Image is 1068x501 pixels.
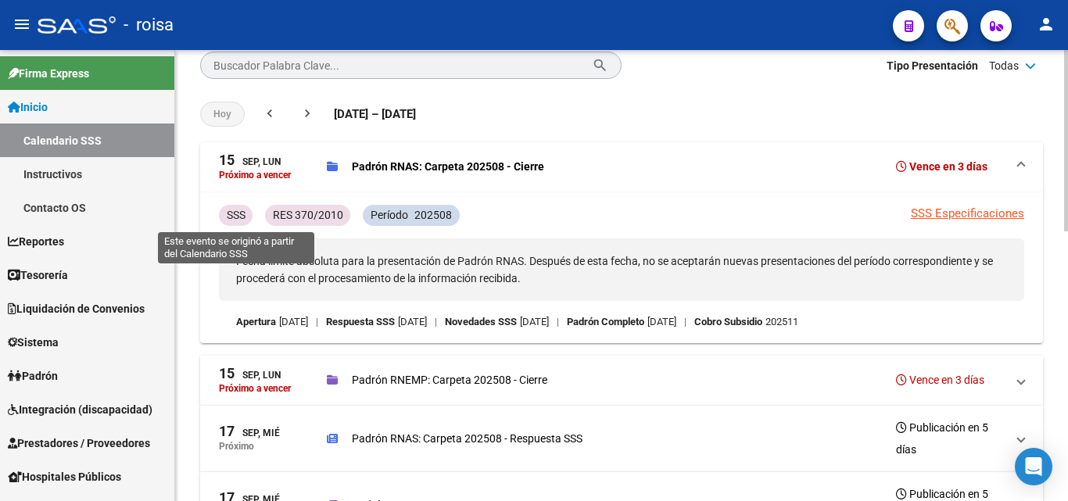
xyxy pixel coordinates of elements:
p: Apertura [236,313,276,331]
span: | [435,313,437,331]
span: 15 [219,153,235,167]
p: Padrón RNAS: Carpeta 202508 - Respuesta SSS [352,430,582,447]
p: Próximo [219,441,254,452]
p: Próximo a vencer [219,170,291,181]
span: Sistema [8,334,59,351]
span: Todas [989,57,1019,74]
span: 15 [219,367,235,381]
span: | [684,313,686,331]
mat-icon: person [1037,15,1055,34]
p: [DATE] [398,313,427,331]
span: Prestadores / Proveedores [8,435,150,452]
p: 202511 [765,313,798,331]
span: [DATE] – [DATE] [334,106,416,123]
div: Sep, Lun [219,153,281,170]
button: Hoy [200,102,245,127]
p: Próximo a vencer [219,383,291,394]
h3: Publicación en 5 días [896,417,1005,460]
span: Liquidación de Convenios [8,300,145,317]
span: Tesorería [8,267,68,284]
p: Período [371,206,408,224]
p: [DATE] [647,313,676,331]
h3: Vence en 3 días [896,156,987,177]
span: Tipo Presentación [887,57,978,74]
p: Padrón RNAS: Carpeta 202508 - Cierre [352,158,544,175]
div: Sep, Mié [219,424,280,441]
div: Sep, Lun [219,367,281,383]
div: 15Sep, LunPróximo a vencerPadrón RNAS: Carpeta 202508 - CierreVence en 3 días [200,192,1043,343]
p: Cobro Subsidio [694,313,762,331]
mat-expansion-panel-header: 15Sep, LunPróximo a vencerPadrón RNAS: Carpeta 202508 - CierreVence en 3 días [200,142,1043,192]
h3: Vence en 3 días [896,369,984,391]
span: Hospitales Públicos [8,468,121,485]
p: Padrón Completo [567,313,644,331]
p: Fecha límite absoluta para la presentación de Padrón RNAS. Después de esta fecha, no se aceptarán... [219,238,1024,301]
span: | [557,313,559,331]
mat-expansion-panel-header: 15Sep, LunPróximo a vencerPadrón RNEMP: Carpeta 202508 - CierreVence en 3 días [200,356,1043,406]
span: Firma Express [8,65,89,82]
span: Integración (discapacidad) [8,401,152,418]
mat-icon: search [592,55,608,74]
mat-icon: menu [13,15,31,34]
p: Padrón RNEMP: Carpeta 202508 - Cierre [352,371,547,388]
span: Inicio [8,98,48,116]
p: 202508 [414,206,452,224]
p: Respuesta SSS [326,313,395,331]
span: 17 [219,424,235,438]
p: RES 370/2010 [273,206,343,224]
span: Reportes [8,233,64,250]
mat-icon: chevron_left [262,106,278,121]
mat-expansion-panel-header: 17Sep, MiéPróximoPadrón RNAS: Carpeta 202508 - Respuesta SSSPublicación en 5 días [200,406,1043,472]
mat-icon: chevron_right [299,106,315,121]
p: SSS [227,206,245,224]
p: Novedades SSS [445,313,517,331]
span: Padrón [8,367,58,385]
a: SSS Especificaciones [911,206,1024,220]
span: | [316,313,318,331]
p: [DATE] [520,313,549,331]
div: Open Intercom Messenger [1015,448,1052,485]
span: - roisa [124,8,174,42]
p: [DATE] [279,313,308,331]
